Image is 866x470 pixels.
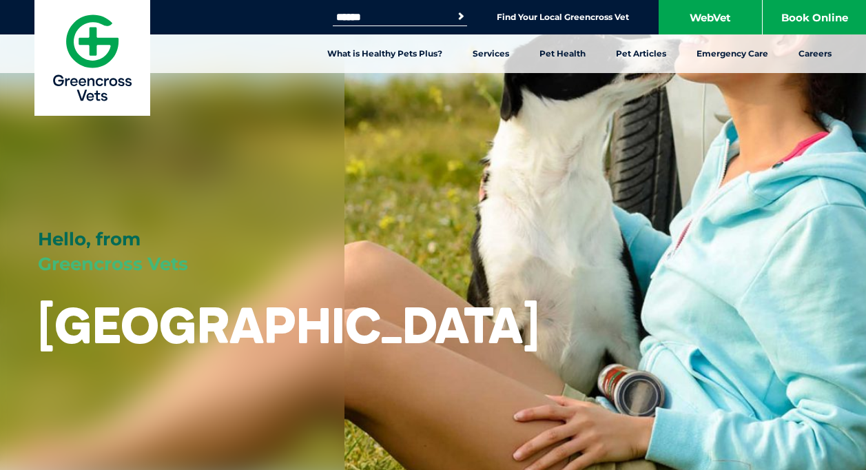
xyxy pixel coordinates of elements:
[783,34,847,73] a: Careers
[497,12,629,23] a: Find Your Local Greencross Vet
[38,228,141,250] span: Hello, from
[38,298,539,352] h1: [GEOGRAPHIC_DATA]
[38,253,188,275] span: Greencross Vets
[312,34,457,73] a: What is Healthy Pets Plus?
[681,34,783,73] a: Emergency Care
[524,34,601,73] a: Pet Health
[457,34,524,73] a: Services
[601,34,681,73] a: Pet Articles
[454,10,468,23] button: Search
